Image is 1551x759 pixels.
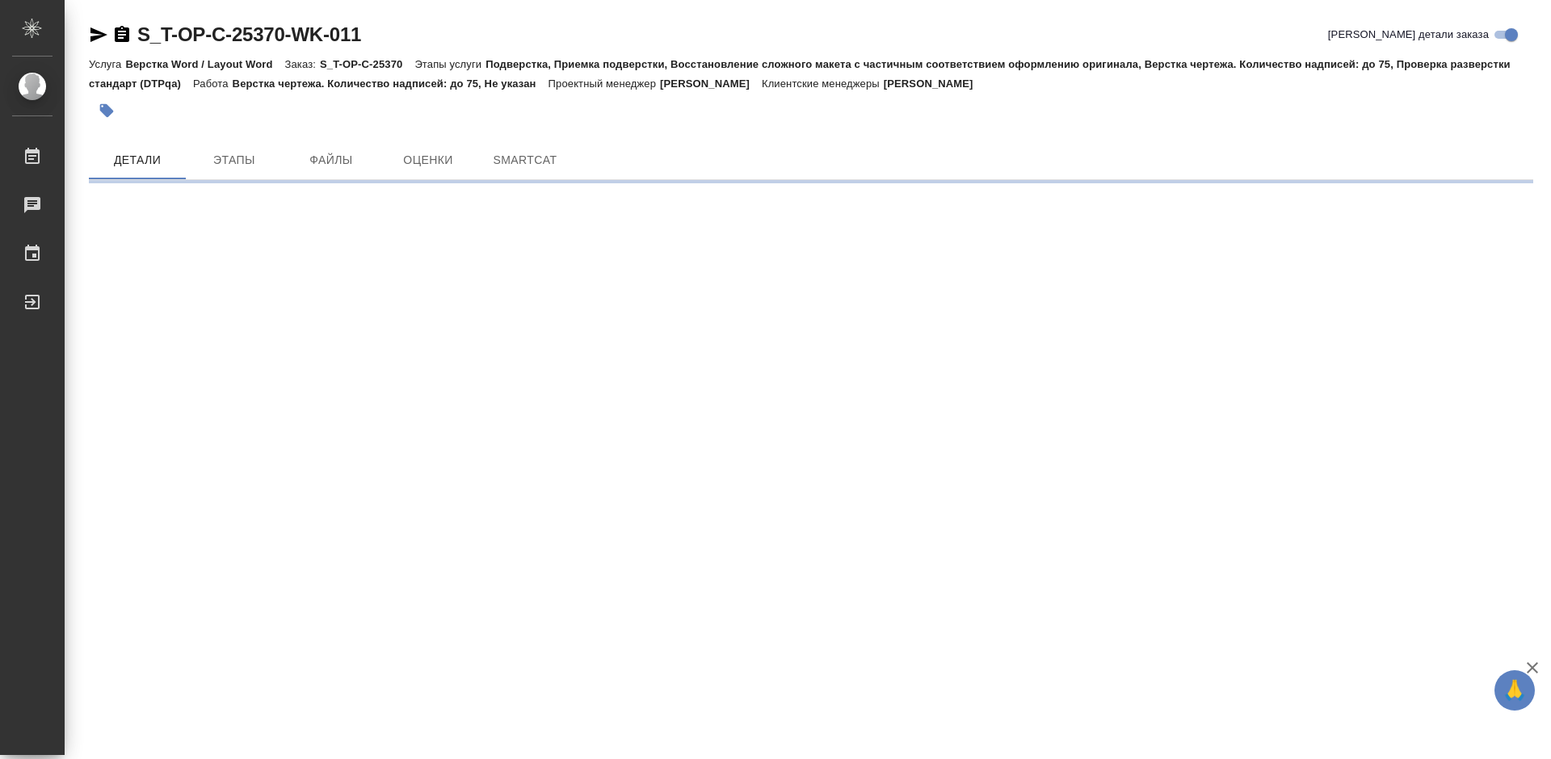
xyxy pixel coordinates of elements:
a: S_T-OP-C-25370-WK-011 [137,23,361,45]
p: S_T-OP-C-25370 [320,58,414,70]
span: 🙏 [1501,673,1528,707]
p: Заказ: [285,58,320,70]
span: Этапы [195,150,273,170]
button: Скопировать ссылку для ЯМессенджера [89,25,108,44]
p: Подверстка, Приемка подверстки, Восстановление сложного макета с частичным соответствием оформлен... [89,58,1511,90]
button: Добавить тэг [89,93,124,128]
p: [PERSON_NAME] [884,78,986,90]
p: [PERSON_NAME] [660,78,762,90]
span: Файлы [292,150,370,170]
p: Работа [193,78,233,90]
p: Клиентские менеджеры [762,78,884,90]
p: Этапы услуги [414,58,485,70]
span: Оценки [389,150,467,170]
p: Проектный менеджер [549,78,660,90]
span: SmartCat [486,150,564,170]
button: Скопировать ссылку [112,25,132,44]
p: Верстка чертежа. Количество надписей: до 75, Не указан [233,78,549,90]
button: 🙏 [1494,670,1535,711]
p: Услуга [89,58,125,70]
span: [PERSON_NAME] детали заказа [1328,27,1489,43]
p: Верстка Word / Layout Word [125,58,284,70]
span: Детали [99,150,176,170]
